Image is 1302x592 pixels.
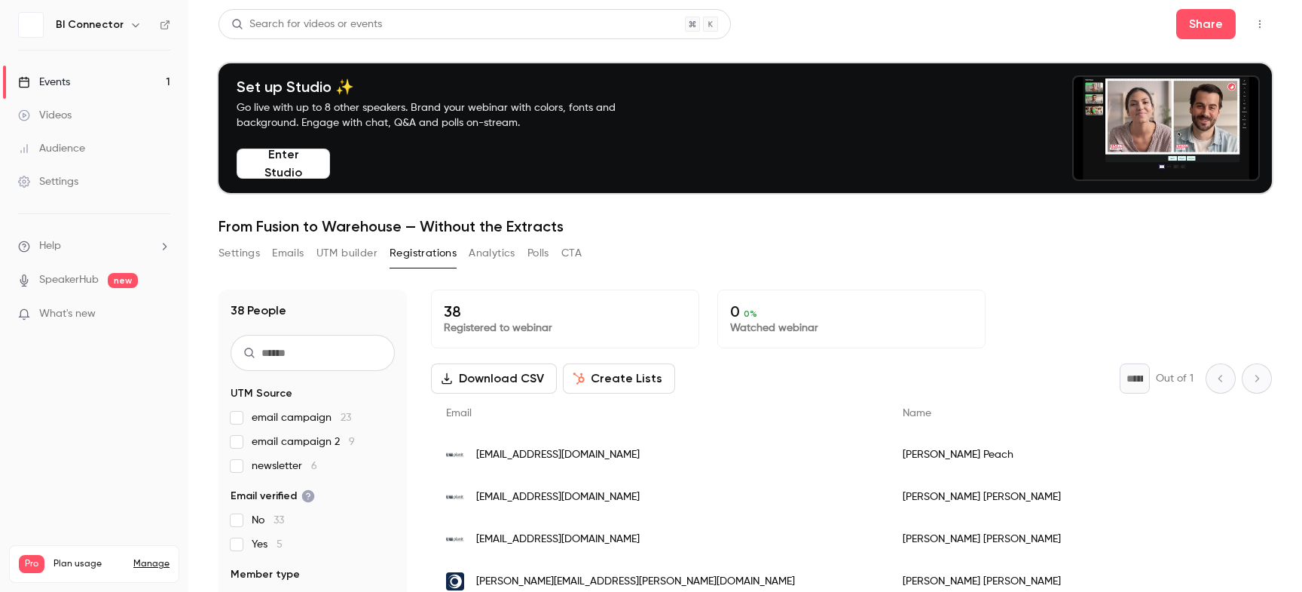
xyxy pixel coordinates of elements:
[390,241,457,265] button: Registrations
[18,75,70,90] div: Events
[19,555,44,573] span: Pro
[476,532,640,548] span: [EMAIL_ADDRESS][DOMAIN_NAME]
[252,537,283,552] span: Yes
[446,530,464,548] img: planittesting.com
[39,272,99,288] a: SpeakerHub
[39,238,61,254] span: Help
[231,386,292,401] span: UTM Source
[730,321,973,336] p: Watched webinar
[133,558,170,570] a: Manage
[252,459,317,474] span: newsletter
[272,241,304,265] button: Emails
[444,321,686,336] p: Registered to webinar
[231,302,286,320] h1: 38 People
[903,408,931,419] span: Name
[446,488,464,506] img: planittesting.com
[237,100,651,130] p: Go live with up to 8 other speakers. Brand your webinar with colors, fonts and background. Engage...
[1156,371,1193,386] p: Out of 1
[18,238,170,254] li: help-dropdown-opener
[277,539,283,550] span: 5
[231,17,382,32] div: Search for videos or events
[444,302,686,321] p: 38
[349,437,355,447] span: 9
[469,241,515,265] button: Analytics
[108,273,138,288] span: new
[446,572,464,590] img: invocare.com.au
[431,363,557,394] button: Download CSV
[888,476,1258,518] div: [PERSON_NAME] [PERSON_NAME]
[18,141,85,156] div: Audience
[476,574,795,590] span: [PERSON_NAME][EMAIL_ADDRESS][PERSON_NAME][DOMAIN_NAME]
[888,518,1258,560] div: [PERSON_NAME] [PERSON_NAME]
[18,108,72,123] div: Videos
[446,446,464,464] img: planittesting.com
[476,489,640,505] span: [EMAIL_ADDRESS][DOMAIN_NAME]
[19,13,43,37] img: BI Connector
[1176,9,1236,39] button: Share
[252,434,355,449] span: email campaign 2
[476,447,640,463] span: [EMAIL_ADDRESS][DOMAIN_NAME]
[563,363,675,394] button: Create Lists
[311,461,317,471] span: 6
[219,217,1272,235] h1: From Fusion to Warehouse — Without the Extracts
[274,515,284,526] span: 33
[252,513,284,528] span: No
[18,174,78,189] div: Settings
[237,149,330,179] button: Enter Studio
[231,489,315,504] span: Email verified
[561,241,582,265] button: CTA
[888,434,1258,476] div: [PERSON_NAME] Peach
[56,17,124,32] h6: BI Connector
[252,410,351,425] span: email campaign
[316,241,377,265] button: UTM builder
[219,241,260,265] button: Settings
[39,306,96,322] span: What's new
[527,241,549,265] button: Polls
[237,78,651,96] h4: Set up Studio ✨
[231,567,300,582] span: Member type
[730,302,973,321] p: 0
[341,413,351,423] span: 23
[53,558,124,570] span: Plan usage
[446,408,472,419] span: Email
[744,308,757,319] span: 0 %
